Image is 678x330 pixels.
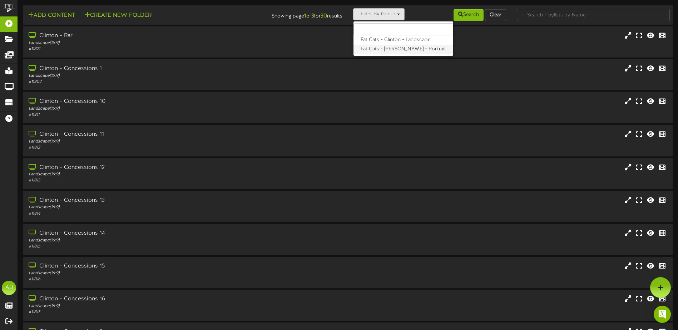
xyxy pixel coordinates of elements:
[29,295,288,303] div: Clinton - Concessions 16
[321,13,327,19] strong: 30
[29,204,288,210] div: Landscape ( 16:9 )
[29,130,288,139] div: Clinton - Concessions 11
[29,73,288,79] div: Landscape ( 16:9 )
[83,11,154,20] button: Create New Folder
[29,309,288,315] div: # 11817
[311,13,314,19] strong: 3
[29,145,288,151] div: # 11812
[29,276,288,282] div: # 11816
[29,211,288,217] div: # 11814
[29,32,288,40] div: Clinton - Bar
[353,45,453,54] label: Fat Cats - [PERSON_NAME] - Portrait
[29,40,288,46] div: Landscape ( 16:9 )
[29,106,288,112] div: Landscape ( 16:9 )
[517,9,670,21] input: -- Search Playlists by Name --
[29,65,288,73] div: Clinton - Concessions 1
[353,21,454,56] ul: Filter By Group
[29,46,288,52] div: # 11821
[454,9,484,21] button: Search
[353,35,453,45] label: Fat Cats - Clinton - Landscape
[29,164,288,172] div: Clinton - Concessions 12
[29,237,288,244] div: Landscape ( 16:9 )
[29,229,288,237] div: Clinton - Concessions 14
[654,306,671,323] div: Open Intercom Messenger
[29,270,288,276] div: Landscape ( 16:9 )
[29,171,288,177] div: Landscape ( 16:9 )
[353,8,405,20] button: Filter By Group
[29,196,288,205] div: Clinton - Concessions 13
[29,262,288,270] div: Clinton - Concessions 15
[304,13,306,19] strong: 1
[239,8,348,20] div: Showing page of for results
[29,97,288,106] div: Clinton - Concessions 10
[2,281,16,295] div: AB
[26,11,77,20] button: Add Content
[29,79,288,85] div: # 11802
[485,9,506,21] button: Clear
[29,177,288,184] div: # 11813
[29,303,288,309] div: Landscape ( 16:9 )
[29,244,288,250] div: # 11815
[29,139,288,145] div: Landscape ( 16:9 )
[29,112,288,118] div: # 11811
